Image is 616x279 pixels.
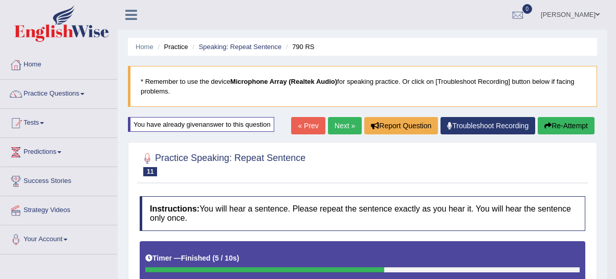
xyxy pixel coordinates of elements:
a: Home [136,43,153,51]
h5: Timer — [145,254,239,262]
li: 790 RS [283,42,315,52]
button: Report Question [364,117,438,134]
b: ( [212,254,215,262]
a: « Prev [291,117,325,134]
a: Speaking: Repeat Sentence [199,43,281,51]
a: Predictions [1,138,117,164]
b: ) [237,254,239,262]
blockquote: * Remember to use the device for speaking practice. Or click on [Troubleshoot Recording] button b... [128,66,597,107]
a: Your Account [1,225,117,251]
button: Re-Attempt [538,117,595,134]
a: Troubleshoot Recording [441,117,535,134]
h4: You will hear a sentence. Please repeat the sentence exactly as you hear it. You will hear the se... [140,196,585,230]
b: 5 / 10s [215,254,237,262]
a: Tests [1,109,117,134]
b: Instructions: [150,204,200,213]
b: Microphone Array (Realtek Audio) [230,78,337,85]
a: Strategy Videos [1,196,117,222]
a: Success Stories [1,167,117,193]
b: Finished [181,254,211,262]
span: 0 [522,4,533,14]
span: 11 [143,167,157,176]
a: Home [1,51,117,76]
li: Practice [155,42,188,52]
h2: Practice Speaking: Repeat Sentence [140,151,305,176]
a: Practice Questions [1,80,117,105]
a: Next » [328,117,362,134]
div: You have already given answer to this question [128,117,274,132]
